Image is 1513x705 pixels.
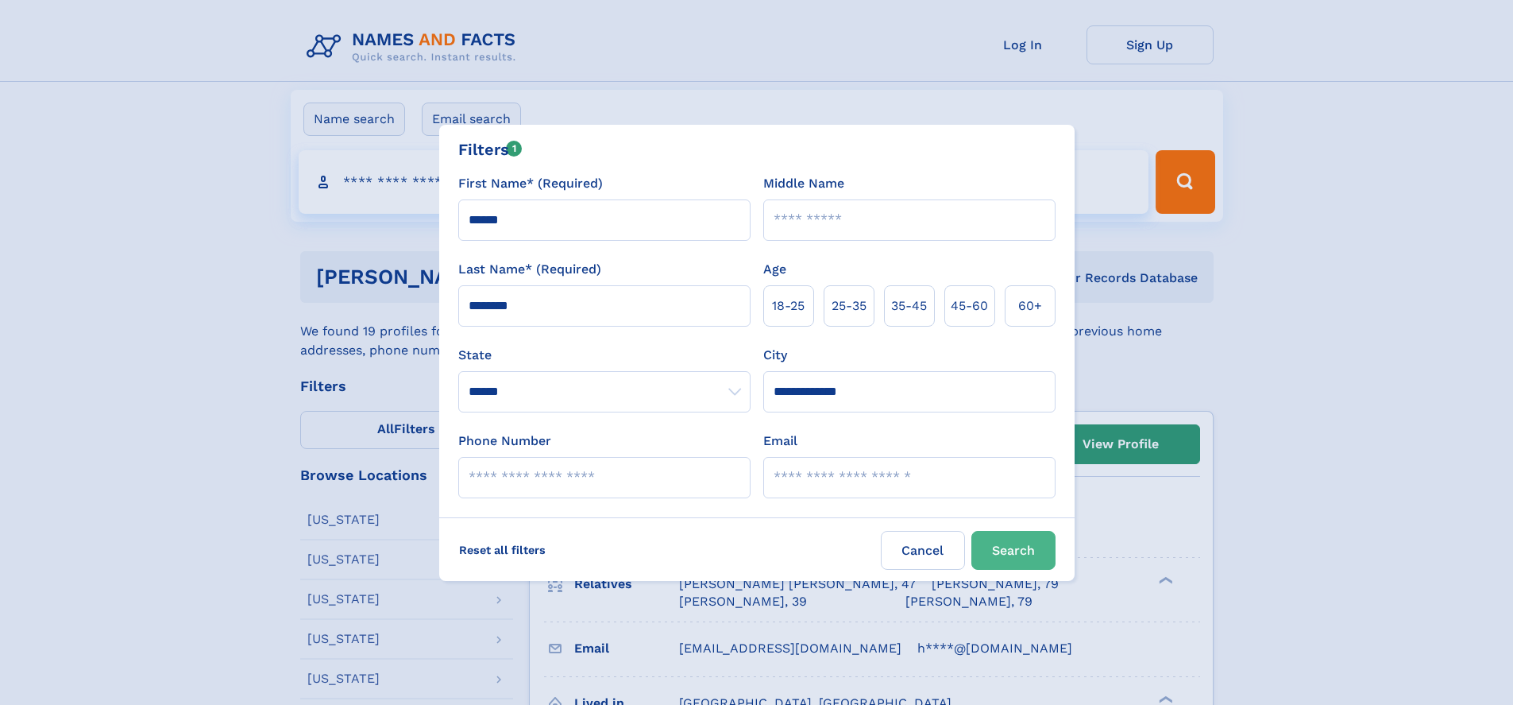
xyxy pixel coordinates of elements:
label: Middle Name [763,174,844,193]
label: Email [763,432,797,451]
div: Filters [458,138,523,161]
label: Reset all filters [449,531,556,569]
span: 60+ [1018,296,1042,316]
label: Last Name* (Required) [458,260,601,279]
label: First Name* (Required) [458,174,603,193]
label: Age [763,260,786,279]
button: Search [971,531,1056,570]
span: 18‑25 [772,296,805,316]
label: Phone Number [458,432,551,451]
span: 45‑60 [951,296,988,316]
label: State [458,346,751,365]
label: Cancel [881,531,965,570]
span: 35‑45 [891,296,927,316]
label: City [763,346,787,365]
span: 25‑35 [832,296,867,316]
